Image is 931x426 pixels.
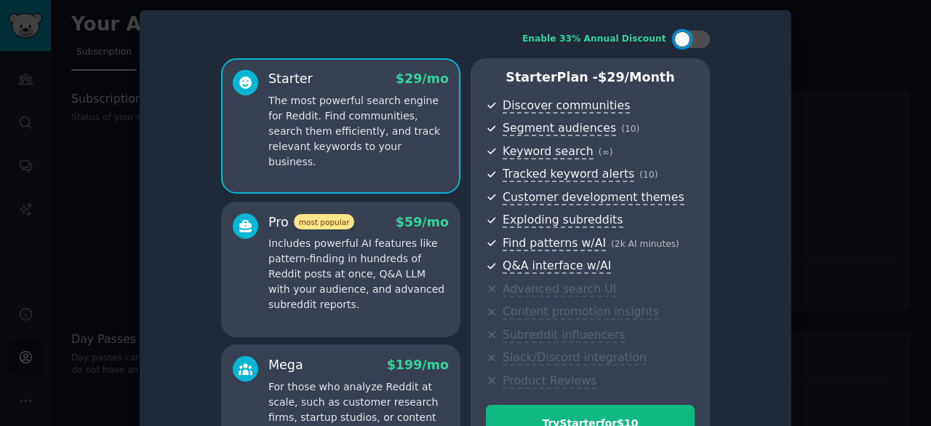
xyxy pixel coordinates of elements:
[503,328,625,343] span: Subreddit influencers
[503,350,647,366] span: Slack/Discord integration
[503,259,611,274] span: Q&A interface w/AI
[503,144,594,159] span: Keyword search
[503,190,684,205] span: Customer development themes
[503,121,616,136] span: Segment audiences
[503,374,596,389] span: Product Reviews
[294,214,355,229] span: most popular
[503,98,630,114] span: Discover communities
[503,282,616,297] span: Advanced search UI
[268,213,354,232] div: Pro
[268,236,449,312] p: Includes powerful AI features like pattern-finding in hundreds of Reddit posts at once, Q&A LLM w...
[486,68,695,87] p: Starter Plan -
[268,93,449,170] p: The most powerful search engine for Reddit. Find communities, search them efficiently, and track ...
[598,70,675,84] span: $ 29 /month
[611,239,679,249] span: ( 2k AI minutes )
[503,304,659,320] span: Content promotion insights
[268,70,313,88] div: Starter
[268,356,303,374] div: Mega
[503,213,623,228] span: Exploding subreddits
[396,71,449,86] span: $ 29 /mo
[599,147,613,157] span: ( ∞ )
[503,167,634,182] span: Tracked keyword alerts
[396,215,449,229] span: $ 59 /mo
[522,33,666,46] div: Enable 33% Annual Discount
[621,124,639,134] span: ( 10 )
[503,236,606,251] span: Find patterns w/AI
[387,358,449,372] span: $ 199 /mo
[639,170,658,180] span: ( 10 )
